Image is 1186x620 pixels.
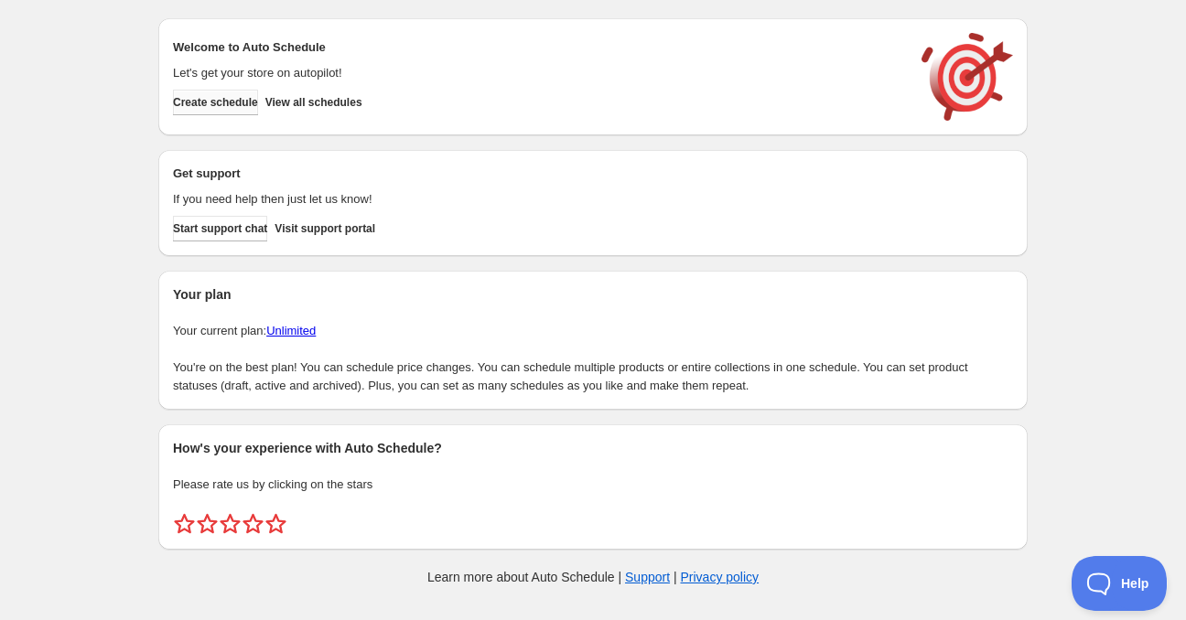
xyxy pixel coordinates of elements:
button: View all schedules [265,90,362,115]
p: If you need help then just let us know! [173,190,903,208]
a: Privacy policy [681,570,760,584]
a: Unlimited [266,324,316,337]
span: View all schedules [265,95,362,110]
p: You're on the best plan! You can schedule price changes. You can schedule multiple products or en... [173,358,1013,395]
span: Create schedule [173,95,258,110]
iframe: Toggle Customer Support [1072,556,1168,611]
a: Start support chat [173,216,267,241]
span: Start support chat [173,221,267,236]
p: Let's get your store on autopilot! [173,64,903,82]
p: Your current plan: [173,322,1013,340]
a: Visit support portal [275,216,375,241]
span: Visit support portal [275,221,375,236]
p: Learn more about Auto Schedule | | [427,568,759,586]
a: Support [625,570,670,584]
h2: Get support [173,165,903,183]
h2: How's your experience with Auto Schedule? [173,439,1013,457]
button: Create schedule [173,90,258,115]
p: Please rate us by clicking on the stars [173,476,1013,494]
h2: Your plan [173,285,1013,304]
h2: Welcome to Auto Schedule [173,38,903,57]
